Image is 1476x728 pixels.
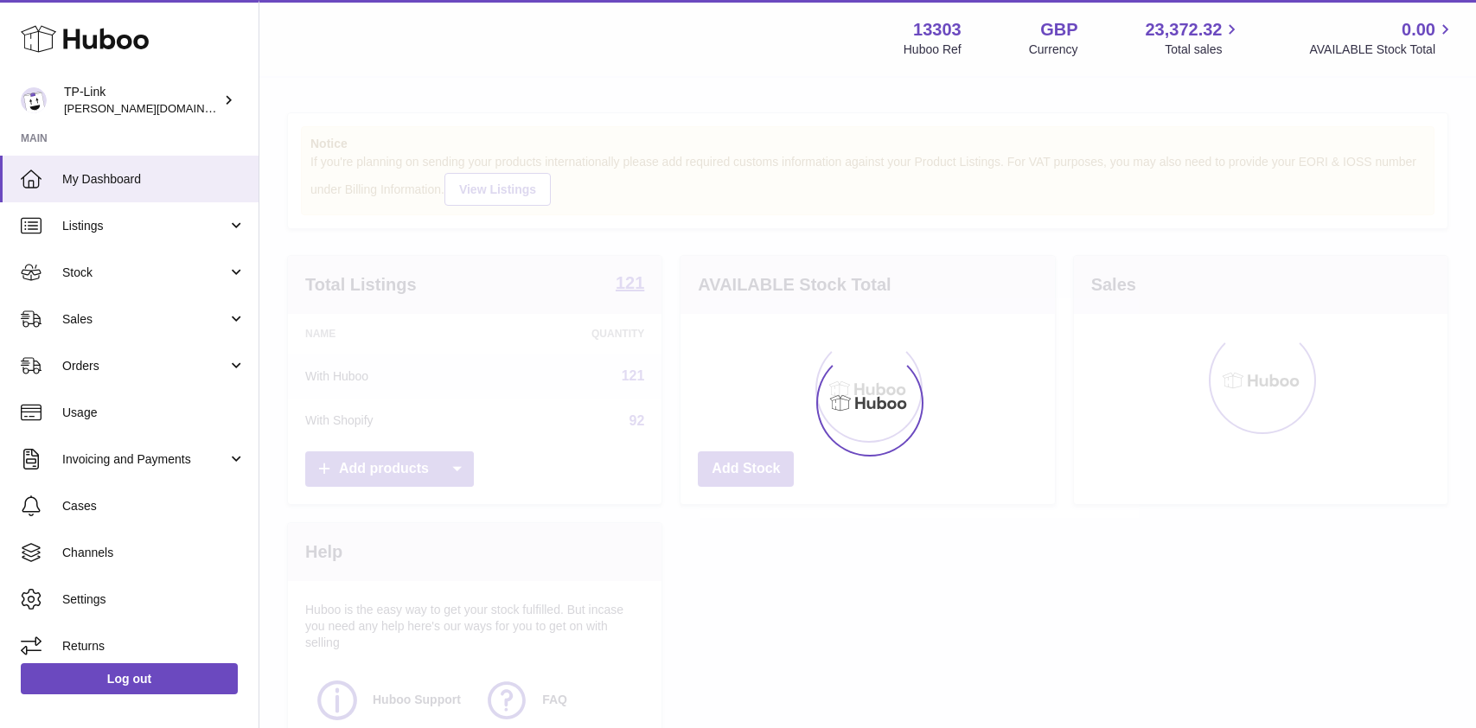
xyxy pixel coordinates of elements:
[1029,42,1078,58] div: Currency
[62,638,246,655] span: Returns
[904,42,962,58] div: Huboo Ref
[1165,42,1242,58] span: Total sales
[21,87,47,113] img: susie.li@tp-link.com
[64,101,437,115] span: [PERSON_NAME][DOMAIN_NAME][EMAIL_ADDRESS][DOMAIN_NAME]
[62,591,246,608] span: Settings
[62,545,246,561] span: Channels
[62,218,227,234] span: Listings
[1040,18,1077,42] strong: GBP
[62,265,227,281] span: Stock
[21,663,238,694] a: Log out
[62,451,227,468] span: Invoicing and Payments
[64,84,220,117] div: TP-Link
[1145,18,1222,42] span: 23,372.32
[62,358,227,374] span: Orders
[1309,42,1455,58] span: AVAILABLE Stock Total
[913,18,962,42] strong: 13303
[1145,18,1242,58] a: 23,372.32 Total sales
[1309,18,1455,58] a: 0.00 AVAILABLE Stock Total
[62,498,246,514] span: Cases
[62,171,246,188] span: My Dashboard
[62,405,246,421] span: Usage
[62,311,227,328] span: Sales
[1402,18,1435,42] span: 0.00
